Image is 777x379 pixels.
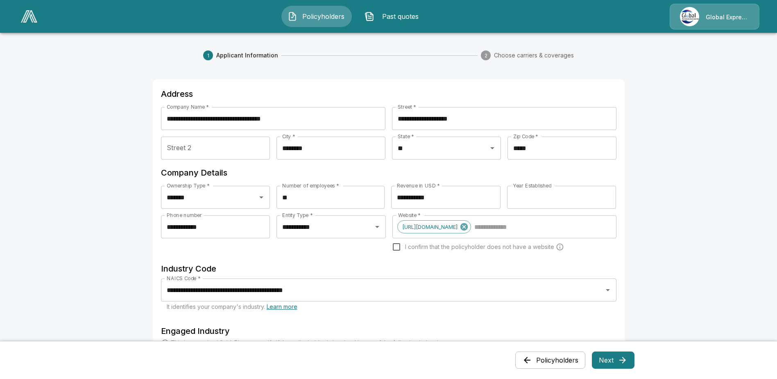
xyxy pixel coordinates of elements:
[378,11,423,21] span: Past quotes
[365,11,374,21] img: Past quotes Icon
[592,352,634,369] button: Next
[161,87,616,100] h6: Address
[405,243,554,251] span: I confirm that the policyholder does not have a website
[167,275,201,282] label: NAICS Code *
[282,133,295,140] label: City *
[281,6,352,27] button: Policyholders IconPolicyholders
[513,182,551,189] label: Year Established
[301,11,346,21] span: Policyholders
[397,220,471,233] div: [URL][DOMAIN_NAME]
[267,303,297,310] a: Learn more
[161,324,616,338] h6: Engaged Industry
[167,212,202,219] label: Phone number
[171,339,446,347] p: This is a required field. Please specify if the policyholder is involved in any of the following ...
[513,133,538,140] label: Zip Code *
[161,262,616,275] h6: Industry Code
[167,182,209,189] label: Ownership Type *
[485,53,487,59] text: 2
[556,243,564,251] svg: Carriers run a cyber security scan on the policyholders' websites. Please enter a website wheneve...
[494,51,574,59] span: Choose carriers & coverages
[207,53,209,59] text: 1
[256,192,267,203] button: Open
[372,221,383,233] button: Open
[515,352,585,369] button: Policyholders
[161,166,616,179] h6: Company Details
[167,103,209,110] label: Company Name *
[282,182,339,189] label: Number of employees *
[398,103,416,110] label: Street *
[487,142,498,154] button: Open
[398,212,421,219] label: Website *
[398,222,462,232] span: [URL][DOMAIN_NAME]
[602,284,614,296] button: Open
[398,133,414,140] label: State *
[397,182,440,189] label: Revenue in USD *
[358,6,429,27] button: Past quotes IconPast quotes
[288,11,297,21] img: Policyholders Icon
[167,303,297,310] span: It identifies your company's industry.
[21,10,37,23] img: AA Logo
[216,51,278,59] span: Applicant Information
[282,212,313,219] label: Entity Type *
